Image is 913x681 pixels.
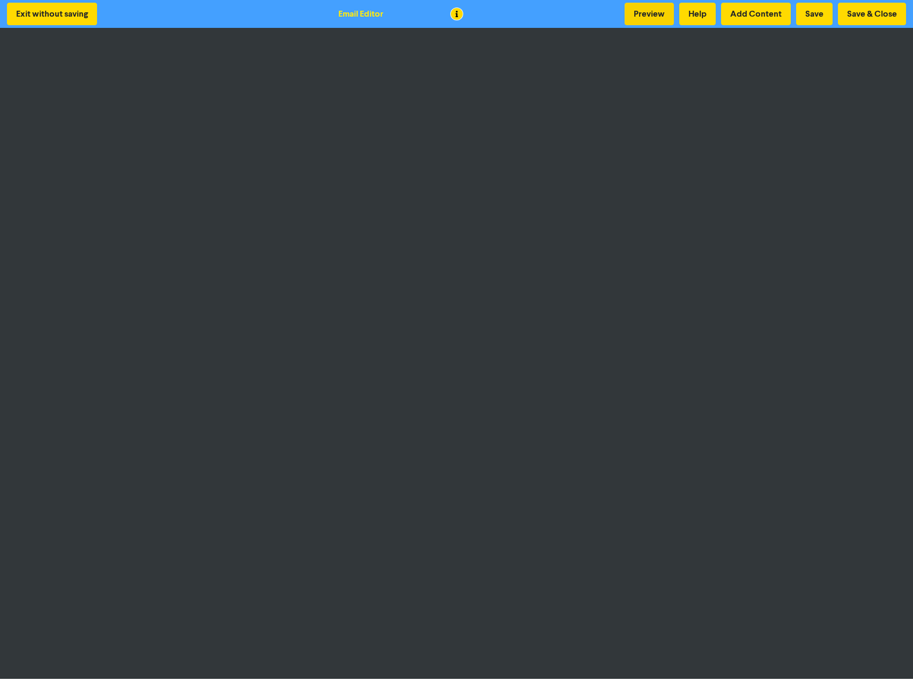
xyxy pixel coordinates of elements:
button: Add Content [721,3,791,25]
button: Preview [625,3,674,25]
div: Email Editor [338,8,383,20]
button: Exit without saving [7,3,97,25]
button: Help [679,3,716,25]
button: Save [796,3,833,25]
button: Save & Close [838,3,906,25]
